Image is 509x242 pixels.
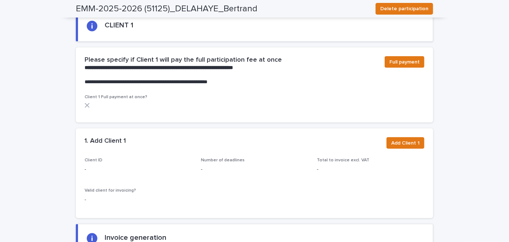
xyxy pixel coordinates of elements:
h2: EMM-2025-2026 (51125)_DELAHAYE_Bertrand [76,4,257,14]
p: - [85,166,192,173]
span: Client ID [85,158,102,162]
span: Total to invoice excl. VAT [317,158,369,162]
span: Delete participation [380,5,428,12]
span: Client 1 Full payment at once? [85,95,147,99]
button: Add Client 1 [386,137,424,149]
p: - [317,166,424,173]
p: - [201,166,308,173]
h2: CLIENT 1 [105,21,133,30]
span: Full payment [389,58,420,66]
button: Delete participation [376,3,433,15]
p: - [85,196,192,204]
h2: Invoice generation [105,233,166,242]
span: Number of deadlines [201,158,245,162]
button: Full payment [385,56,424,68]
span: Valid client for invoicing? [85,188,136,193]
h2: Please specify if Client 1 will pay the full participation fee at once [85,56,282,64]
span: Add Client 1 [391,139,420,147]
h2: 1. Add Client 1 [85,137,126,145]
